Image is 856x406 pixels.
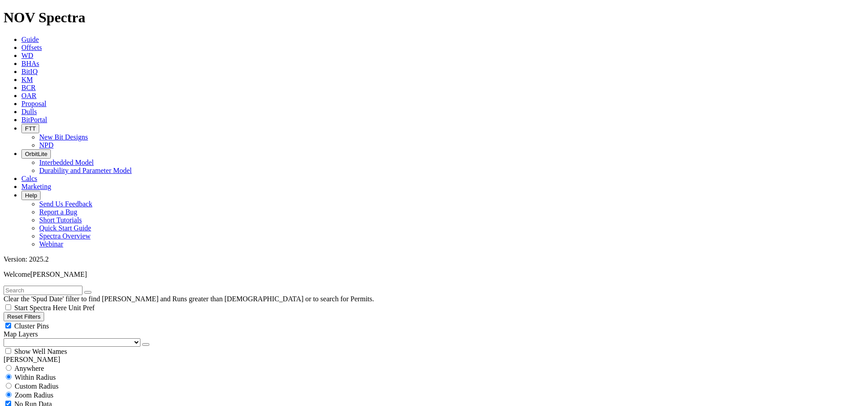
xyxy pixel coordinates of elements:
span: Map Layers [4,330,38,338]
button: Help [21,191,41,200]
p: Welcome [4,271,852,279]
a: Quick Start Guide [39,224,91,232]
span: FTT [25,125,36,132]
a: Interbedded Model [39,159,94,166]
a: WD [21,52,33,59]
a: Proposal [21,100,46,107]
button: Reset Filters [4,312,44,321]
a: Short Tutorials [39,216,82,224]
span: Start Spectra Here [14,304,66,312]
span: Show Well Names [14,348,67,355]
a: Guide [21,36,39,43]
span: Anywhere [14,365,44,372]
a: NPD [39,141,53,149]
span: OrbitLite [25,151,47,157]
a: Report a Bug [39,208,77,216]
a: Dulls [21,108,37,115]
span: Cluster Pins [14,322,49,330]
span: Zoom Radius [15,391,53,399]
a: KM [21,76,33,83]
h1: NOV Spectra [4,9,852,26]
a: BitPortal [21,116,47,123]
a: BHAs [21,60,39,67]
a: Spectra Overview [39,232,91,240]
a: OAR [21,92,37,99]
a: BitIQ [21,68,37,75]
span: Custom Radius [15,382,58,390]
input: Search [4,286,82,295]
a: Calcs [21,175,37,182]
a: Offsets [21,44,42,51]
span: Unit Pref [68,304,95,312]
div: Version: 2025.2 [4,255,852,263]
a: BCR [21,84,36,91]
span: Clear the 'Spud Date' filter to find [PERSON_NAME] and Runs greater than [DEMOGRAPHIC_DATA] or to... [4,295,374,303]
span: Within Radius [15,373,56,381]
a: Durability and Parameter Model [39,167,132,174]
span: Help [25,192,37,199]
span: [PERSON_NAME] [30,271,87,278]
input: Start Spectra Here [5,304,11,310]
a: New Bit Designs [39,133,88,141]
a: Send Us Feedback [39,200,92,208]
div: [PERSON_NAME] [4,356,852,364]
button: FTT [21,124,39,133]
a: Webinar [39,240,63,248]
a: Marketing [21,183,51,190]
button: OrbitLite [21,149,51,159]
